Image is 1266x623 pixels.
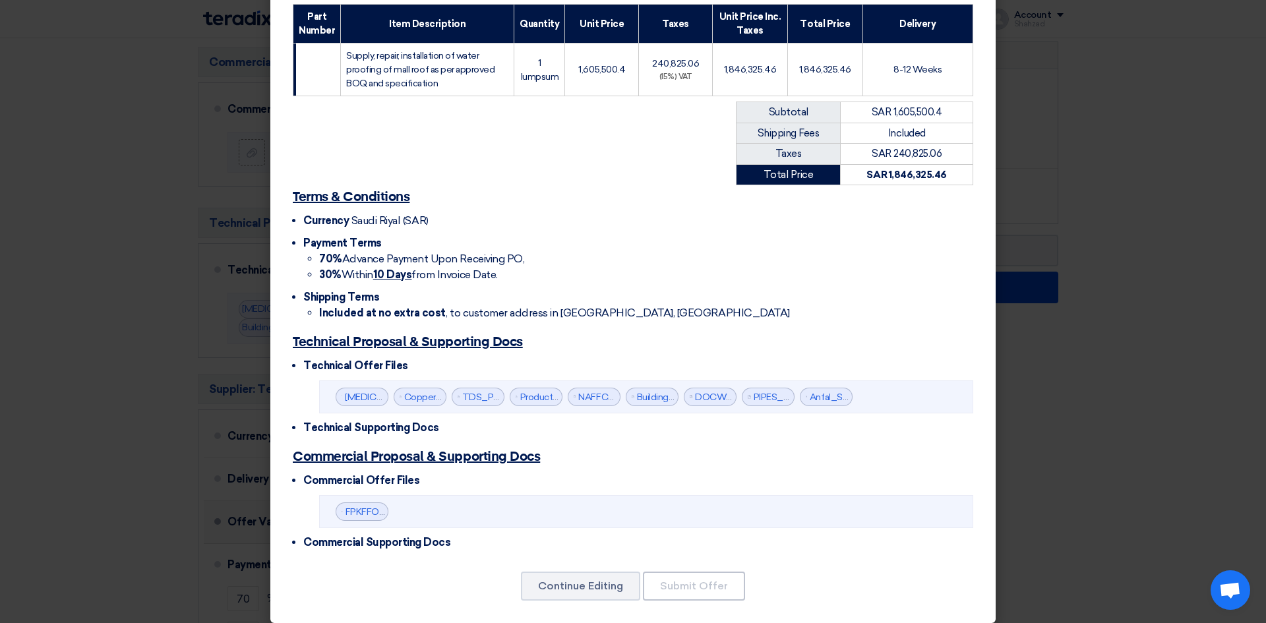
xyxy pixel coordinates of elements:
[514,5,565,44] th: Quantity
[303,421,439,434] span: Technical Supporting Docs
[319,268,342,281] strong: 30%
[643,572,745,601] button: Submit Offer
[319,252,342,265] strong: 70%
[866,169,946,181] strong: SAR 1,846,325.46
[713,5,788,44] th: Unit Price Inc. Taxes
[520,392,737,403] a: ProductStandardsCopperTube_1754293560525.pdf
[724,64,776,75] span: 1,846,325.46
[346,50,495,89] span: Supply, repair, installation of water proofing of mall roof as per approved BOQ and specification
[293,5,341,44] th: Part Number
[351,214,429,227] span: Saudi Riyal (SAR)
[462,392,655,403] a: TDS_POLYREX_SP__D_1754293560346.pdf
[565,5,639,44] th: Unit Price
[521,572,640,601] button: Continue Editing
[737,123,841,144] td: Shipping Fees
[578,392,735,403] a: NAFFCO_ducts_1754293562726.pdf
[754,392,867,403] a: PIPES_1754293565727.pdf
[341,5,514,44] th: Item Description
[319,268,498,281] span: Within from Invoice Date.
[521,57,559,82] span: 1 lumpsum
[652,58,699,69] span: 240,825.06
[303,214,349,227] span: Currency
[303,474,419,487] span: Commercial Offer Files
[695,392,823,403] a: DOCWA_1754293564226.pdf
[737,144,841,165] td: Taxes
[888,127,926,139] span: Included
[373,268,412,281] u: 10 Days
[799,64,851,75] span: 1,846,325.46
[346,506,694,518] a: FPKFFO_[MEDICAL_DATA]_MALL_ROOF_REPAIRING__REV_1758390579859.pdf
[319,305,973,321] li: , to customer address in [GEOGRAPHIC_DATA], [GEOGRAPHIC_DATA]
[862,5,973,44] th: Delivery
[404,392,604,403] a: Copper_Fitting_Standards_1754293558614.pdf
[737,164,841,185] td: Total Price
[644,72,707,83] div: (15%) VAT
[303,536,451,549] span: Commercial Supporting Docs
[345,392,746,403] a: [MEDICAL_DATA]_MALL_ROOF_REPAIRING_METHOD_OF_STATMENT_1754293550347.pdf
[578,64,625,75] span: 1,605,500.4
[319,252,524,265] span: Advance Payment Upon Receiving PO,
[293,191,409,204] u: Terms & Conditions
[303,359,408,372] span: Technical Offer Files
[639,5,713,44] th: Taxes
[293,336,523,349] u: Technical Proposal & Supporting Docs
[872,148,942,160] span: SAR 240,825.06
[787,5,862,44] th: Total Price
[893,64,942,75] span: 8-12 Weeks
[293,450,540,463] u: Commercial Proposal & Supporting Docs
[637,392,782,403] a: BuildingWires_1754293563530.pdf
[810,392,1092,403] a: Anfal_SANDWICH_PANEL_Prequalification___1754293566326.pdf
[737,102,841,123] td: Subtotal
[303,237,382,249] span: Payment Terms
[303,291,379,303] span: Shipping Terms
[1211,570,1250,610] div: Open chat
[841,102,973,123] td: SAR 1,605,500.4
[319,307,446,319] strong: Included at no extra cost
